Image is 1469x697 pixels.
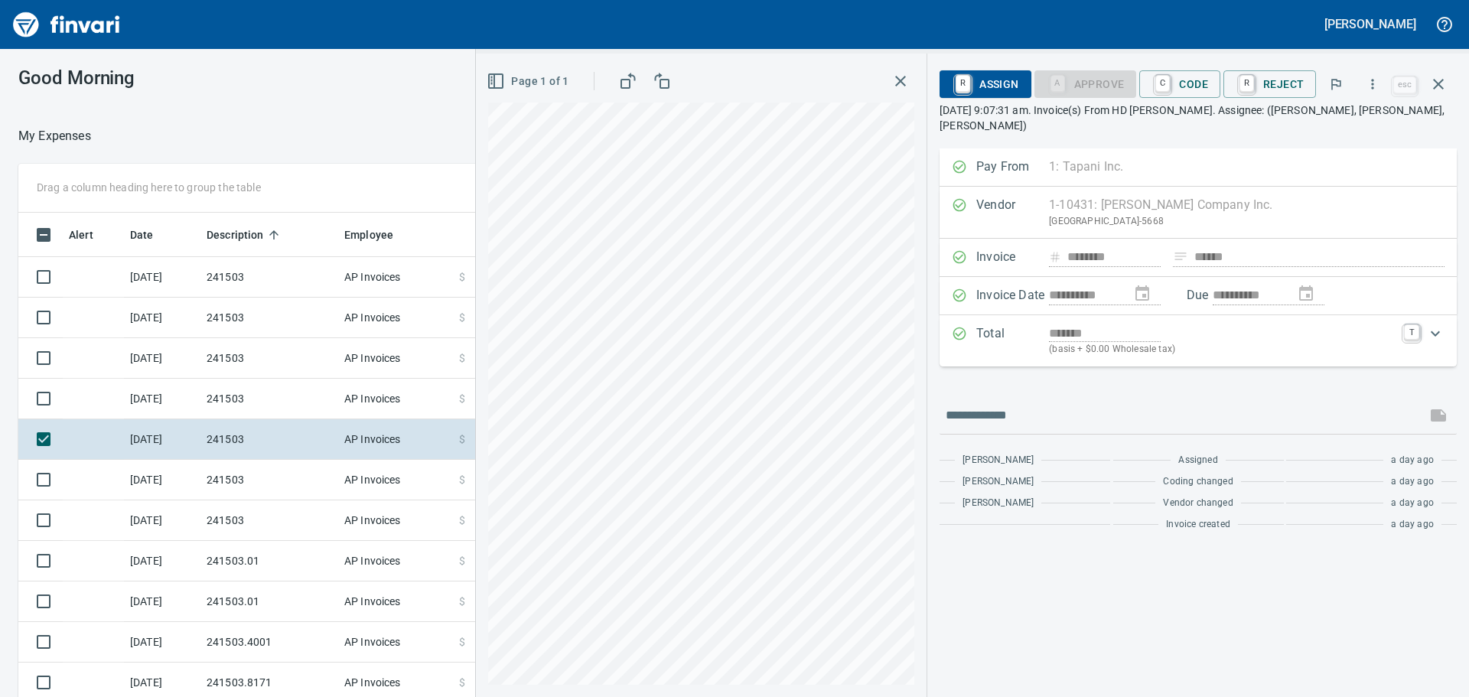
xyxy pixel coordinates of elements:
[1420,397,1457,434] span: This records your message into the invoice and notifies anyone mentioned
[200,298,338,338] td: 241503
[1393,77,1416,93] a: esc
[338,298,453,338] td: AP Invoices
[338,541,453,581] td: AP Invoices
[1155,75,1170,92] a: C
[338,460,453,500] td: AP Invoices
[200,500,338,541] td: 241503
[344,226,413,244] span: Employee
[976,324,1049,357] p: Total
[18,127,91,145] p: My Expenses
[200,622,338,663] td: 241503.4001
[338,500,453,541] td: AP Invoices
[1236,71,1304,97] span: Reject
[459,269,465,285] span: $
[69,226,93,244] span: Alert
[956,75,970,92] a: R
[124,460,200,500] td: [DATE]
[338,419,453,460] td: AP Invoices
[69,226,113,244] span: Alert
[1239,75,1254,92] a: R
[940,315,1457,366] div: Expand
[200,338,338,379] td: 241503
[124,419,200,460] td: [DATE]
[459,675,465,690] span: $
[1163,474,1233,490] span: Coding changed
[963,474,1034,490] span: [PERSON_NAME]
[124,298,200,338] td: [DATE]
[124,541,200,581] td: [DATE]
[940,103,1457,133] p: [DATE] 9:07:31 am. Invoice(s) From HD [PERSON_NAME]. Assignee: ([PERSON_NAME], [PERSON_NAME], [PE...
[1034,77,1137,90] div: Coding Required
[1049,342,1395,357] p: (basis + $0.00 Wholesale tax)
[1391,453,1434,468] span: a day ago
[459,513,465,528] span: $
[952,71,1018,97] span: Assign
[338,338,453,379] td: AP Invoices
[200,460,338,500] td: 241503
[18,67,344,89] h3: Good Morning
[200,541,338,581] td: 241503.01
[1391,517,1434,533] span: a day ago
[1404,324,1419,340] a: T
[338,257,453,298] td: AP Invoices
[963,496,1034,511] span: [PERSON_NAME]
[459,472,465,487] span: $
[200,581,338,622] td: 241503.01
[459,310,465,325] span: $
[1391,496,1434,511] span: a day ago
[1166,517,1230,533] span: Invoice created
[464,226,523,244] span: Amount
[459,634,465,650] span: $
[1324,16,1416,32] h5: [PERSON_NAME]
[1223,70,1316,98] button: RReject
[1139,70,1220,98] button: CCode
[1151,71,1208,97] span: Code
[124,257,200,298] td: [DATE]
[1391,474,1434,490] span: a day ago
[1321,12,1420,36] button: [PERSON_NAME]
[124,338,200,379] td: [DATE]
[940,70,1031,98] button: RAssign
[459,553,465,568] span: $
[1319,67,1353,101] button: Flag
[1163,496,1233,511] span: Vendor changed
[459,350,465,366] span: $
[1389,66,1457,103] span: Close invoice
[124,622,200,663] td: [DATE]
[9,6,124,43] img: Finvari
[338,379,453,419] td: AP Invoices
[124,379,200,419] td: [DATE]
[338,622,453,663] td: AP Invoices
[338,581,453,622] td: AP Invoices
[200,257,338,298] td: 241503
[459,391,465,406] span: $
[344,226,393,244] span: Employee
[490,72,568,91] span: Page 1 of 1
[18,127,91,145] nav: breadcrumb
[200,379,338,419] td: 241503
[37,180,261,195] p: Drag a column heading here to group the table
[124,500,200,541] td: [DATE]
[124,581,200,622] td: [DATE]
[963,453,1034,468] span: [PERSON_NAME]
[459,432,465,447] span: $
[207,226,284,244] span: Description
[484,67,575,96] button: Page 1 of 1
[1178,453,1217,468] span: Assigned
[459,594,465,609] span: $
[130,226,154,244] span: Date
[207,226,264,244] span: Description
[130,226,174,244] span: Date
[1356,67,1389,101] button: More
[200,419,338,460] td: 241503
